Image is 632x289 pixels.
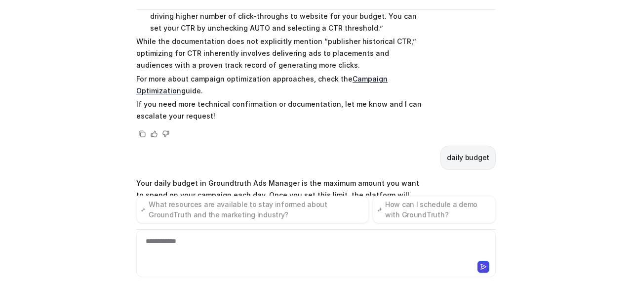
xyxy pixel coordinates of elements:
button: How can I schedule a demo with GroundTruth? [373,196,496,223]
p: For more about campaign optimization approaches, check the guide. [136,73,425,97]
button: What resources are available to stay informed about GroundTruth and the marketing industry? [136,196,369,223]
a: Campaign Optimization [136,75,388,95]
p: Your daily budget in Groundtruth Ads Manager is the maximum amount you want to spend on your camp... [136,177,425,225]
p: While the documentation does not explicitly mention “publisher historical CTR,” optimizing for CT... [136,36,425,71]
p: If you need more technical confirmation or documentation, let me know and I can escalate your req... [136,98,425,122]
p: daily budget [447,152,489,164]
